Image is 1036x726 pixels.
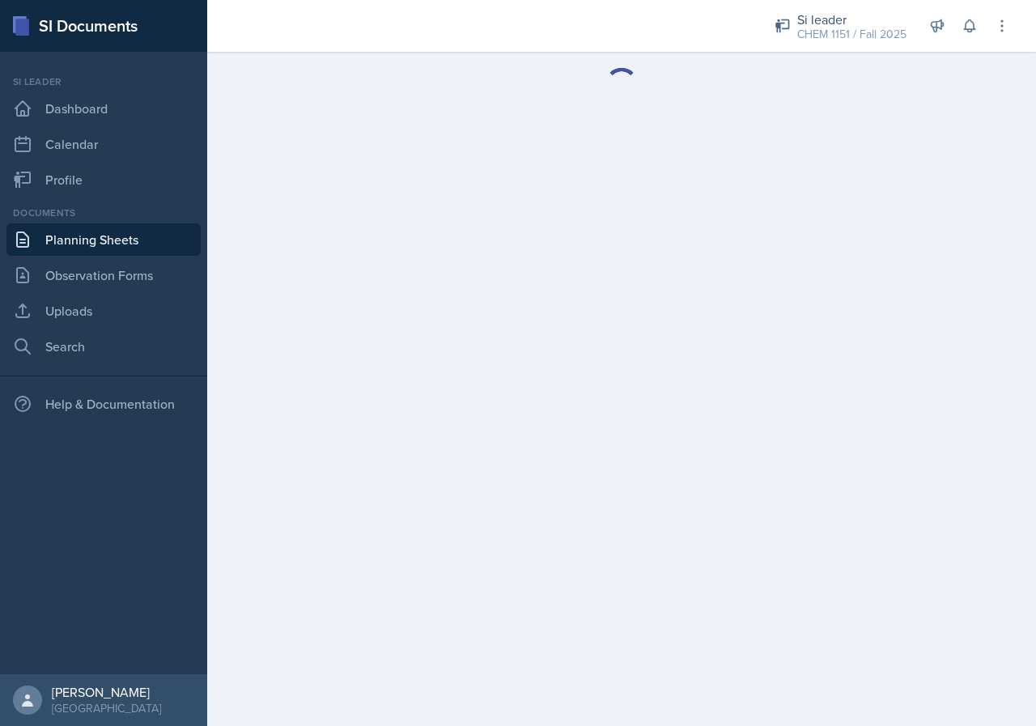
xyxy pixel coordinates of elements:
a: Planning Sheets [6,223,201,256]
div: [GEOGRAPHIC_DATA] [52,700,161,716]
a: Calendar [6,128,201,160]
a: Dashboard [6,92,201,125]
div: Help & Documentation [6,388,201,420]
a: Search [6,330,201,363]
div: [PERSON_NAME] [52,684,161,700]
a: Observation Forms [6,259,201,291]
div: Si leader [6,74,201,89]
div: CHEM 1151 / Fall 2025 [797,26,906,43]
div: Si leader [797,10,906,29]
a: Profile [6,163,201,196]
a: Uploads [6,295,201,327]
div: Documents [6,206,201,220]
